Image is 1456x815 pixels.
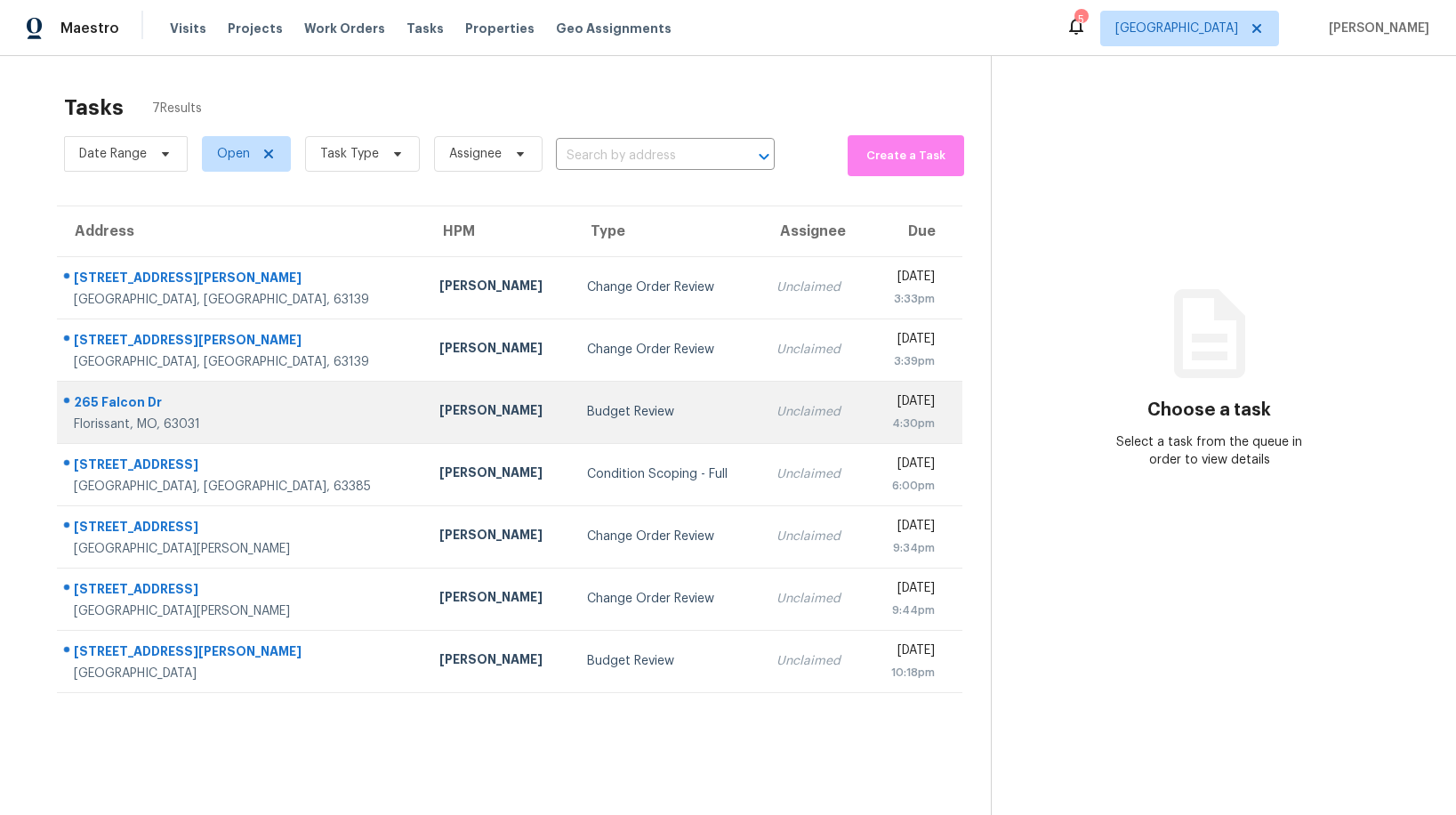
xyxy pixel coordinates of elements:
[881,664,935,682] div: 10:18pm
[74,665,411,682] div: [GEOGRAPHIC_DATA]
[587,341,748,359] div: Change Order Review
[881,601,935,619] div: 9:44pm
[439,464,559,486] div: [PERSON_NAME]
[848,135,964,176] button: Create a Task
[439,277,559,299] div: [PERSON_NAME]
[881,352,935,370] div: 3:39pm
[776,465,852,483] div: Unclaimed
[762,206,866,256] th: Assignee
[776,528,852,545] div: Unclaimed
[60,20,119,37] span: Maestro
[320,145,379,163] span: Task Type
[79,145,147,163] span: Date Range
[881,330,935,352] div: [DATE]
[64,99,124,117] h2: Tasks
[228,20,283,37] span: Projects
[587,278,748,296] div: Change Order Review
[74,331,411,353] div: [STREET_ADDRESS][PERSON_NAME]
[74,478,411,496] div: [GEOGRAPHIC_DATA], [GEOGRAPHIC_DATA], 63385
[439,588,559,610] div: [PERSON_NAME]
[881,642,935,664] div: [DATE]
[866,206,962,256] th: Due
[1074,11,1087,28] div: 5
[1147,401,1271,419] h3: Choose a task
[857,146,955,166] span: Create a Task
[74,269,411,291] div: [STREET_ADDRESS][PERSON_NAME]
[74,393,411,416] div: 265 Falcon Dr
[881,415,935,432] div: 4:30pm
[587,528,748,545] div: Change Order Review
[881,290,935,308] div: 3:33pm
[587,465,748,483] div: Condition Scoping - Full
[439,650,559,673] div: [PERSON_NAME]
[881,517,935,539] div: [DATE]
[776,341,852,359] div: Unclaimed
[304,20,385,37] span: Work Orders
[881,392,935,415] div: [DATE]
[556,142,725,170] input: Search by address
[74,580,411,602] div: [STREET_ADDRESS]
[425,206,573,256] th: HPM
[217,145,250,163] span: Open
[881,477,935,495] div: 6:00pm
[74,456,411,478] div: [STREET_ADDRESS]
[439,401,559,424] div: [PERSON_NAME]
[152,100,202,117] span: 7 Results
[881,268,935,290] div: [DATE]
[170,20,206,37] span: Visits
[74,602,411,620] div: [GEOGRAPHIC_DATA][PERSON_NAME]
[752,144,776,169] button: Open
[556,20,672,37] span: Geo Assignments
[1100,433,1318,469] div: Select a task from the queue in order to view details
[573,206,762,256] th: Type
[439,339,559,361] div: [PERSON_NAME]
[439,526,559,548] div: [PERSON_NAME]
[74,416,411,433] div: Florissant, MO, 63031
[587,590,748,608] div: Change Order Review
[881,455,935,477] div: [DATE]
[881,539,935,557] div: 9:34pm
[74,540,411,558] div: [GEOGRAPHIC_DATA][PERSON_NAME]
[776,278,852,296] div: Unclaimed
[74,353,411,371] div: [GEOGRAPHIC_DATA], [GEOGRAPHIC_DATA], 63139
[465,20,535,37] span: Properties
[74,518,411,540] div: [STREET_ADDRESS]
[1322,20,1429,37] span: [PERSON_NAME]
[776,590,852,608] div: Unclaimed
[57,206,425,256] th: Address
[406,22,444,35] span: Tasks
[587,652,748,670] div: Budget Review
[776,652,852,670] div: Unclaimed
[776,403,852,421] div: Unclaimed
[74,291,411,309] div: [GEOGRAPHIC_DATA], [GEOGRAPHIC_DATA], 63139
[587,403,748,421] div: Budget Review
[881,579,935,601] div: [DATE]
[1115,20,1238,37] span: [GEOGRAPHIC_DATA]
[74,642,411,665] div: [STREET_ADDRESS][PERSON_NAME]
[449,145,502,163] span: Assignee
